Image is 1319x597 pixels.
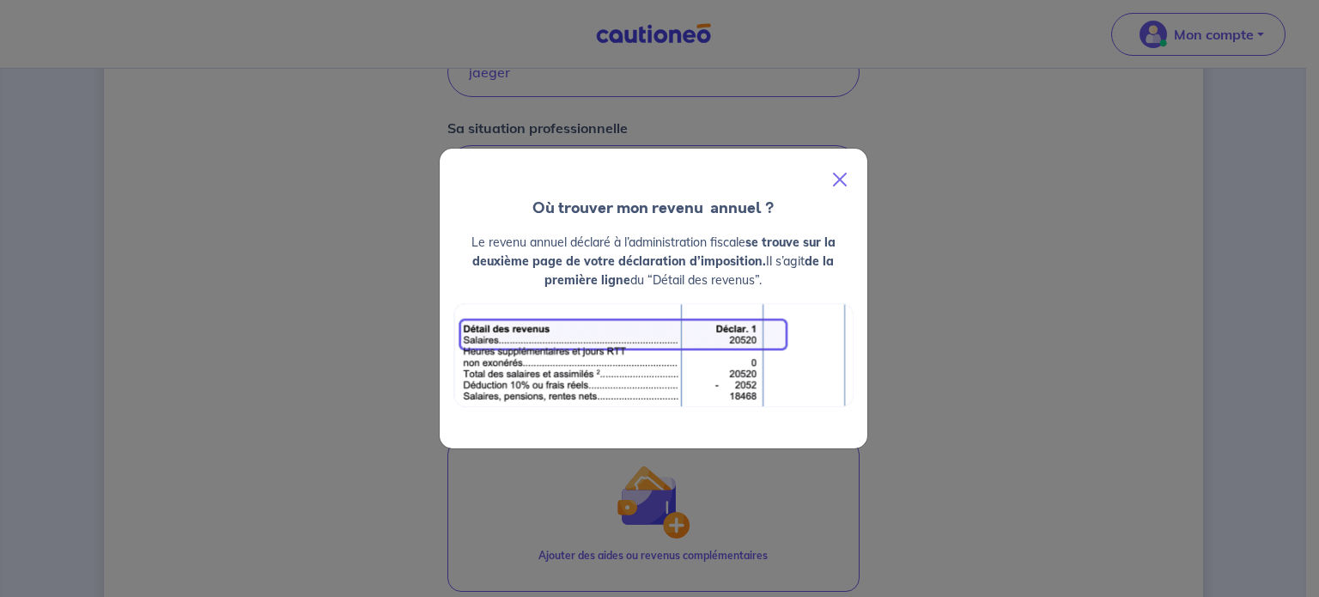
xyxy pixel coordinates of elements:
[544,253,834,288] strong: de la première ligne
[453,233,854,289] p: Le revenu annuel déclaré à l’administration fiscale Il s’agit du “Détail des revenus”.
[472,235,836,269] strong: se trouve sur la deuxième page de votre déclaration d’imposition.
[440,197,867,219] h4: Où trouver mon revenu annuel ?
[819,155,860,204] button: Close
[453,303,854,407] img: exemple_revenu.png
